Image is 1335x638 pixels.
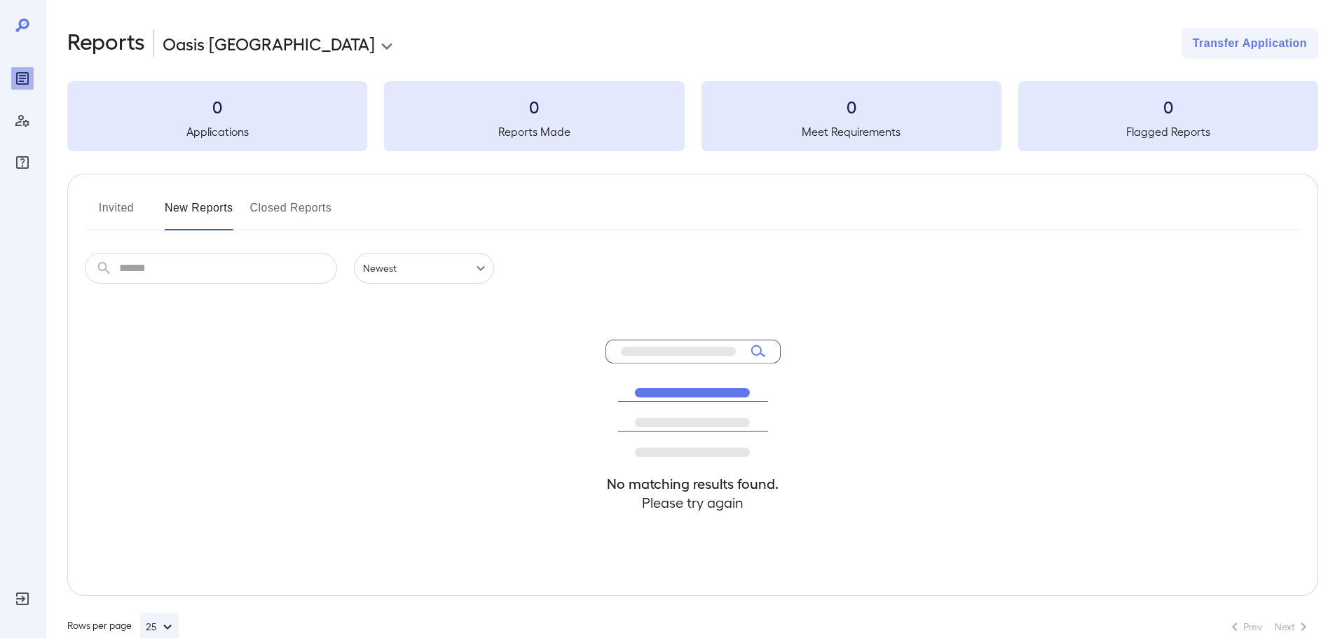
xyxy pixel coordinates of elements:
[605,474,781,493] h4: No matching results found.
[67,28,145,59] h2: Reports
[250,197,332,230] button: Closed Reports
[701,95,1001,118] h3: 0
[605,493,781,512] h4: Please try again
[11,67,34,90] div: Reports
[11,151,34,174] div: FAQ
[67,95,367,118] h3: 0
[165,197,233,230] button: New Reports
[85,197,148,230] button: Invited
[67,81,1318,151] summary: 0Applications0Reports Made0Meet Requirements0Flagged Reports
[67,123,367,140] h5: Applications
[163,32,375,55] p: Oasis [GEOGRAPHIC_DATA]
[384,123,684,140] h5: Reports Made
[384,95,684,118] h3: 0
[701,123,1001,140] h5: Meet Requirements
[354,253,494,284] div: Newest
[11,588,34,610] div: Log Out
[1220,616,1318,638] nav: pagination navigation
[1018,95,1318,118] h3: 0
[1018,123,1318,140] h5: Flagged Reports
[11,109,34,132] div: Manage Users
[1182,28,1318,59] button: Transfer Application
